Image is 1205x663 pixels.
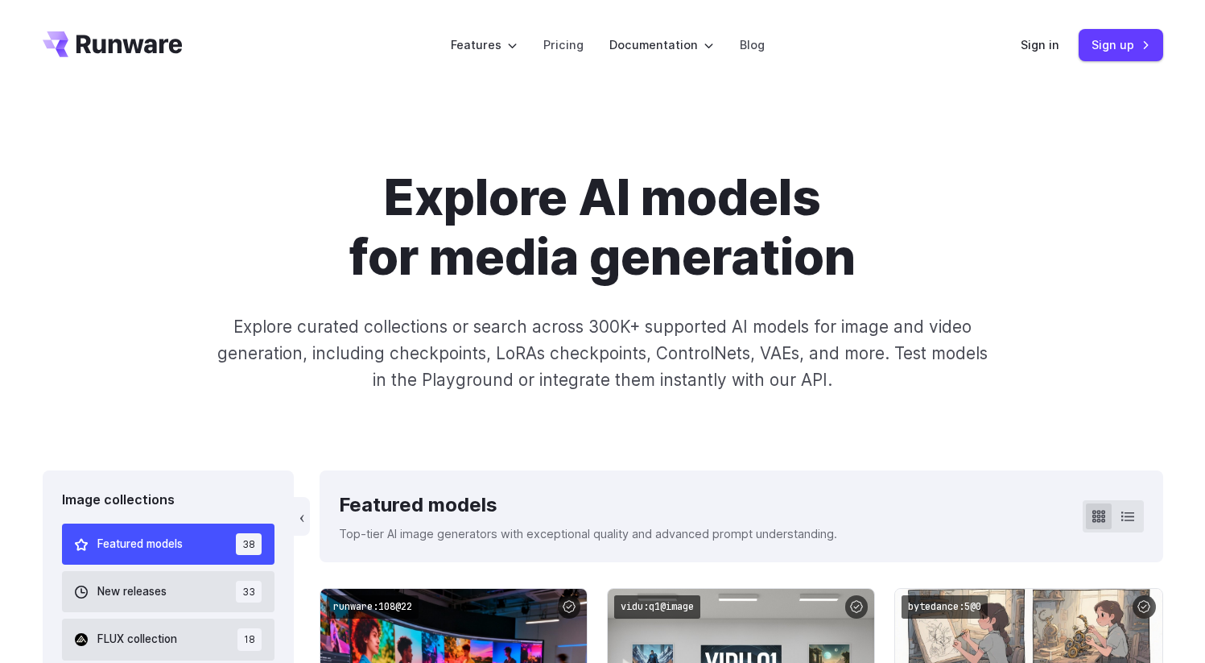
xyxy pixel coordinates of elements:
p: Explore curated collections or search across 300K+ supported AI models for image and video genera... [210,313,994,394]
div: Image collections [62,490,275,511]
button: New releases 33 [62,571,275,612]
span: New releases [97,583,167,601]
span: 33 [236,581,262,603]
label: Documentation [609,35,714,54]
h1: Explore AI models for media generation [155,168,1051,288]
a: Pricing [543,35,584,54]
label: Features [451,35,518,54]
a: Sign in [1021,35,1059,54]
a: Sign up [1079,29,1163,60]
span: 38 [236,533,262,555]
p: Top-tier AI image generators with exceptional quality and advanced prompt understanding. [339,524,837,543]
code: vidu:q1@image [614,595,700,619]
div: Featured models [339,490,837,520]
span: FLUX collection [97,631,177,648]
a: Go to / [43,31,183,57]
code: runware:108@22 [327,595,419,619]
span: 18 [237,628,262,650]
span: Featured models [97,536,183,553]
button: ‹ [294,497,310,536]
button: FLUX collection 18 [62,619,275,660]
button: Featured models 38 [62,524,275,565]
a: Blog [740,35,765,54]
code: bytedance:5@0 [902,595,988,619]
